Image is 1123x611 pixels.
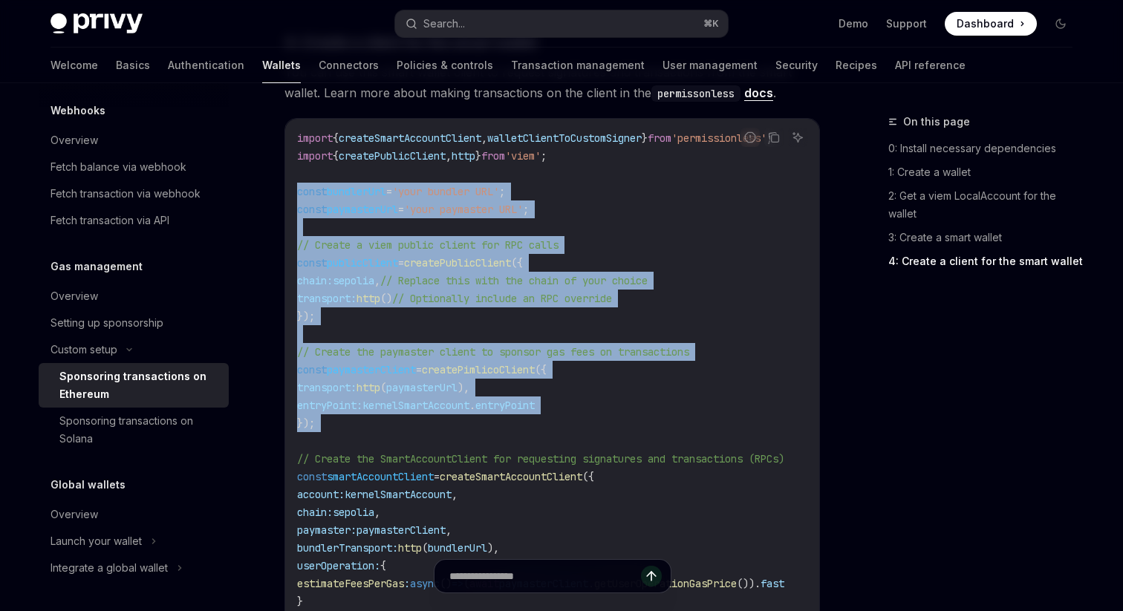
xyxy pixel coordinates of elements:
span: , [452,488,458,501]
div: Integrate a global wallet [51,559,168,577]
a: Connectors [319,48,379,83]
span: const [297,203,327,216]
span: sepolia [333,506,374,519]
span: http [398,541,422,555]
span: createPublicClient [339,149,446,163]
h5: Global wallets [51,476,126,494]
span: bundlerTransport: [297,541,398,555]
a: Overview [39,283,229,310]
span: paymasterUrl [327,203,398,216]
span: On this page [903,113,970,131]
span: ; [541,149,547,163]
div: Setting up sponsorship [51,314,163,332]
span: , [481,131,487,145]
span: paymasterClient [327,363,416,376]
span: transport: [297,381,357,394]
span: createPimlicoClient [422,363,535,376]
code: permissonless [651,85,740,102]
span: 'viem' [505,149,541,163]
span: // Create the SmartAccountClient for requesting signatures and transactions (RPCs) [297,452,784,465]
a: Basics [116,48,150,83]
span: ({ [535,363,547,376]
a: Authentication [168,48,244,83]
span: publicClient [327,256,398,269]
span: () [380,292,392,305]
span: { [333,131,339,145]
span: createPublicClient [404,256,511,269]
span: import [297,149,333,163]
button: Integrate a global wallet [39,555,229,581]
span: ; [523,203,529,216]
div: Custom setup [51,341,117,359]
span: } [475,149,481,163]
span: ( [422,541,428,555]
a: Overview [39,127,229,154]
span: 'permissionless' [671,131,766,145]
a: 0: Install necessary dependencies [888,137,1084,160]
a: API reference [895,48,966,83]
div: Overview [51,131,98,149]
button: Search...⌘K [395,10,728,37]
div: Launch your wallet [51,532,142,550]
a: docs [744,85,773,101]
span: transport: [297,292,357,305]
span: ({ [511,256,523,269]
span: sepolia [333,274,374,287]
span: createSmartAccountClient [339,131,481,145]
span: }); [297,416,315,430]
span: ( [380,381,386,394]
span: http [357,381,380,394]
button: Custom setup [39,336,229,363]
a: Demo [839,16,868,31]
a: 1: Create a wallet [888,160,1084,184]
a: Overview [39,501,229,528]
a: 3: Create a smart wallet [888,226,1084,249]
span: http [357,292,380,305]
div: Search... [423,15,465,33]
span: const [297,363,327,376]
a: 4: Create a client for the smart wallet [888,249,1084,273]
span: } [642,131,648,145]
span: kernelSmartAccount [362,399,469,412]
span: smartAccountClient [327,470,434,483]
span: paymaster: [297,523,357,537]
span: // Create a viem public client for RPC calls [297,238,559,252]
span: = [398,256,404,269]
span: paymasterClient [357,523,446,537]
span: // Replace this with the chain of your choice [380,274,648,287]
span: walletClientToCustomSigner [487,131,642,145]
a: Policies & controls [397,48,493,83]
a: User management [663,48,758,83]
span: chain: [297,506,333,519]
span: createSmartAccountClient [440,470,582,483]
span: chain: [297,274,333,287]
button: Toggle dark mode [1049,12,1072,36]
span: = [386,185,392,198]
span: const [297,470,327,483]
span: Dashboard [957,16,1014,31]
span: http [452,149,475,163]
span: entryPoint [475,399,535,412]
span: , [446,523,452,537]
span: entryPoint: [297,399,362,412]
span: const [297,185,327,198]
span: . [469,399,475,412]
div: Overview [51,287,98,305]
span: = [434,470,440,483]
span: , [446,149,452,163]
span: ), [458,381,469,394]
div: Fetch transaction via API [51,212,169,229]
button: Report incorrect code [740,128,760,147]
span: ({ [582,470,594,483]
div: Fetch transaction via webhook [51,185,201,203]
img: dark logo [51,13,143,34]
span: , [374,274,380,287]
span: account: [297,488,345,501]
span: kernelSmartAccount [345,488,452,501]
span: import [297,131,333,145]
a: Sponsoring transactions on Solana [39,408,229,452]
a: Sponsoring transactions on Ethereum [39,363,229,408]
button: Ask AI [788,128,807,147]
a: Fetch transaction via API [39,207,229,234]
a: Security [775,48,818,83]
